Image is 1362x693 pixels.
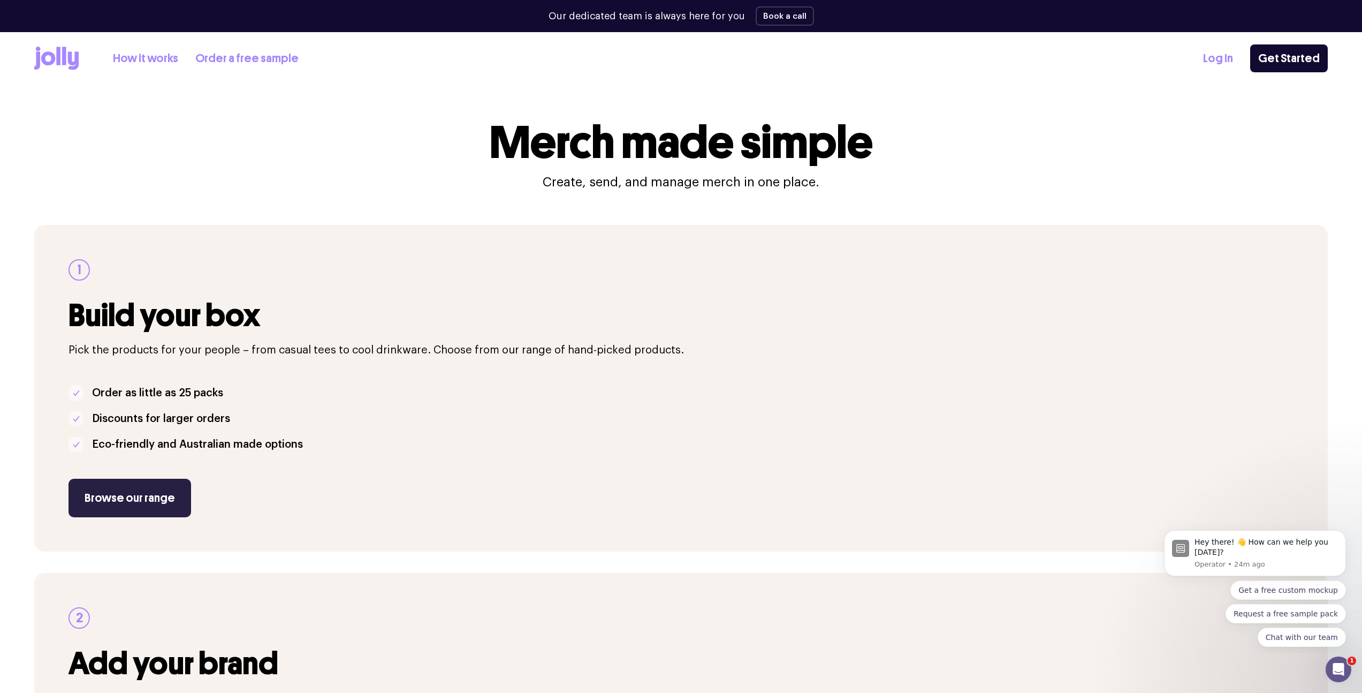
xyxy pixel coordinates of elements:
div: 2 [69,607,90,629]
iframe: Intercom notifications message [1148,521,1362,653]
a: Get Started [1250,44,1328,72]
a: Order a free sample [195,50,299,67]
h1: Merch made simple [490,120,873,165]
p: Order as little as 25 packs [92,385,223,402]
h3: Build your box [69,298,1075,333]
a: How it works [113,50,178,67]
p: Discounts for larger orders [92,410,230,427]
p: Eco-friendly and Australian made options [92,436,303,453]
a: Log In [1203,50,1233,67]
div: 1 [69,259,90,281]
a: Browse our range [69,479,191,517]
h3: Add your brand [69,646,1075,681]
button: Book a call [756,6,814,26]
iframe: Intercom live chat [1326,657,1351,682]
p: Pick the products for your people – from casual tees to cool drinkware. Choose from our range of ... [69,342,1075,359]
span: 1 [1348,657,1356,665]
p: Our dedicated team is always here for you [549,9,745,24]
p: Create, send, and manage merch in one place. [543,174,819,191]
